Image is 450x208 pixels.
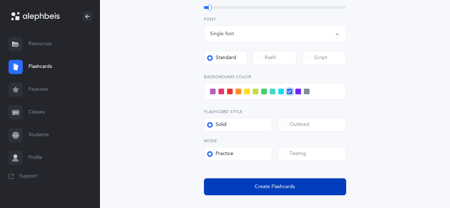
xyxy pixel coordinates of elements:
[281,121,309,128] div: Outlined
[256,54,276,62] div: Rashi
[204,178,346,195] button: Create Flashcards
[204,16,346,22] label: Font
[204,138,346,144] label: Mode
[204,108,346,115] label: Flashcard Style
[306,54,327,62] div: Script
[207,121,227,128] div: Solid
[207,54,236,62] div: Standard
[255,183,295,191] span: Create Flashcards
[210,30,234,38] div: Single font
[204,25,346,42] button: Single font
[204,74,346,80] label: Background color
[207,150,233,158] div: Practice
[19,173,38,180] span: Support
[281,150,306,158] div: Testing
